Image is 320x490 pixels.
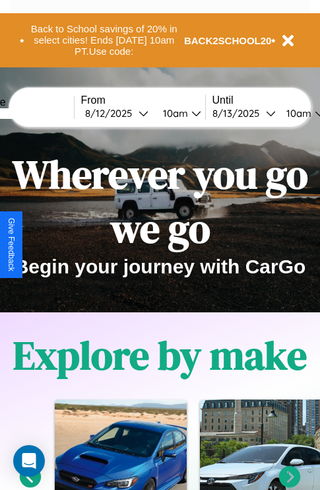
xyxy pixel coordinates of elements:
button: 8/12/2025 [81,106,152,120]
button: Back to School savings of 20% in select cities! Ends [DATE] 10am PT.Use code: [24,20,184,61]
div: 10am [280,107,315,120]
label: From [81,94,205,106]
button: 10am [152,106,205,120]
div: Give Feedback [7,218,16,271]
div: Open Intercom Messenger [13,445,45,477]
b: BACK2SCHOOL20 [184,35,272,46]
div: 8 / 13 / 2025 [212,107,266,120]
div: 8 / 12 / 2025 [85,107,139,120]
h1: Explore by make [13,328,307,382]
div: 10am [156,107,191,120]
